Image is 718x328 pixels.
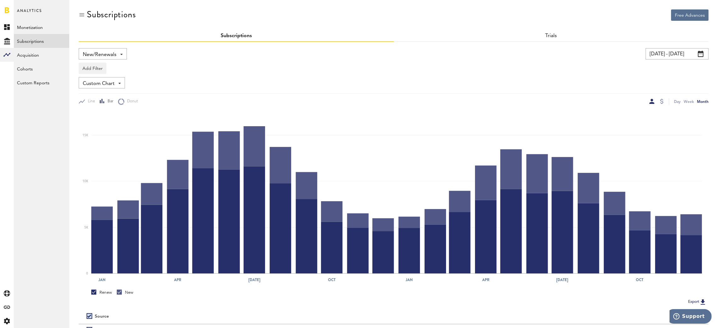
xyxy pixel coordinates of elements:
div: Renew [91,290,112,295]
a: Acquisition [14,48,69,62]
span: Donut [124,99,138,104]
span: Bar [105,99,113,104]
a: Subscriptions [14,34,69,48]
span: New/Renewals [83,49,116,60]
text: [DATE] [557,277,568,283]
span: Line [85,99,95,104]
button: Export [686,298,709,306]
button: Free Advances [671,9,709,21]
text: Oct [636,277,644,283]
button: Add Filter [79,63,106,74]
a: Custom Reports [14,76,69,89]
span: Custom Chart [83,78,115,89]
div: Period total [402,314,701,319]
text: 15K [82,134,88,137]
div: Subscriptions [87,9,136,20]
text: [DATE] [248,277,260,283]
div: Week [684,98,694,105]
iframe: Opens a widget where you can find more information [670,309,712,325]
text: 0 [86,272,88,275]
div: Source [95,314,109,319]
text: 5K [84,226,88,229]
text: Apr [174,277,181,283]
div: Month [697,98,709,105]
a: Trials [545,33,557,38]
a: Cohorts [14,62,69,76]
text: Apr [482,277,489,283]
div: Day [674,98,681,105]
div: New [117,290,133,295]
text: 10K [82,180,88,183]
text: Oct [328,277,336,283]
span: Analytics [17,7,42,20]
a: Monetization [14,20,69,34]
a: Subscriptions [221,33,252,38]
text: Jan [98,277,105,283]
text: Jan [405,277,413,283]
img: Export [699,298,707,306]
